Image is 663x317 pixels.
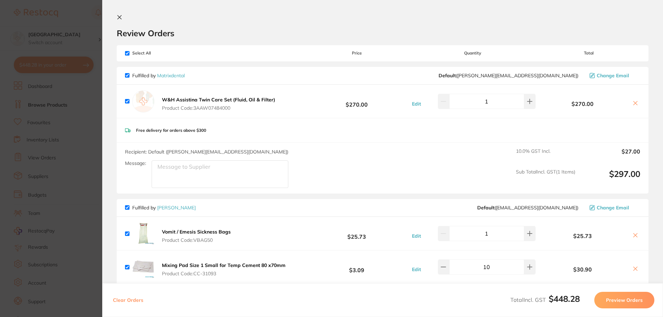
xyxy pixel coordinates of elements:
b: $25.73 [537,233,628,239]
output: $27.00 [581,148,640,164]
span: Product Code: 3AAW07484000 [162,105,275,111]
span: save@adamdental.com.au [477,205,578,210]
b: $25.73 [305,227,408,240]
span: Total Incl. GST [510,296,580,303]
button: Change Email [587,205,640,211]
a: Matrixdental [157,72,185,79]
button: Edit [410,101,423,107]
b: Default [477,205,494,211]
img: empty.jpg [132,90,154,112]
button: W&H Assistina Twin Care Set (Fluid, Oil & Filter) Product Code:3AAW07484000 [160,97,277,111]
b: Default [439,72,456,79]
button: Clear Orders [111,292,145,308]
b: Mixing Pad Size 1 Small for Temp Cement 80 x70mm [162,262,286,268]
img: d3NoaTJnaQ [132,222,154,245]
button: Vomit / Emesis Sickness Bags Product Code:VBAG50 [160,229,233,243]
button: Preview Orders [594,292,654,308]
span: Change Email [597,73,629,78]
h2: Review Orders [117,28,648,38]
b: Vomit / Emesis Sickness Bags [162,229,231,235]
b: $3.09 [305,261,408,274]
p: Free delivery for orders above $300 [136,128,206,133]
span: Quantity [409,51,537,56]
b: $270.00 [305,95,408,108]
span: Recipient: Default ( [PERSON_NAME][EMAIL_ADDRESS][DOMAIN_NAME] ) [125,149,288,155]
span: Product Code: VBAG50 [162,237,231,243]
output: $297.00 [581,169,640,188]
p: Fulfilled by [132,205,196,210]
span: Total [537,51,640,56]
label: Message: [125,160,146,166]
p: Fulfilled by [132,73,185,78]
span: Sub Total Incl. GST ( 1 Items) [516,169,575,188]
a: [PERSON_NAME] [157,205,196,211]
span: Change Email [597,205,629,210]
span: 10.0 % GST Incl. [516,148,575,164]
img: NGViYjQ3bw [132,256,154,278]
b: $270.00 [537,101,628,107]
span: Product Code: CC-31093 [162,271,286,276]
button: Change Email [587,72,640,79]
span: peter@matrixdental.com.au [439,73,578,78]
b: $30.90 [537,266,628,273]
button: Mixing Pad Size 1 Small for Temp Cement 80 x70mm Product Code:CC-31093 [160,262,288,277]
span: Price [305,51,408,56]
b: $448.28 [549,294,580,304]
span: Select All [125,51,194,56]
b: W&H Assistina Twin Care Set (Fluid, Oil & Filter) [162,97,275,103]
button: Edit [410,266,423,273]
button: Edit [410,233,423,239]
